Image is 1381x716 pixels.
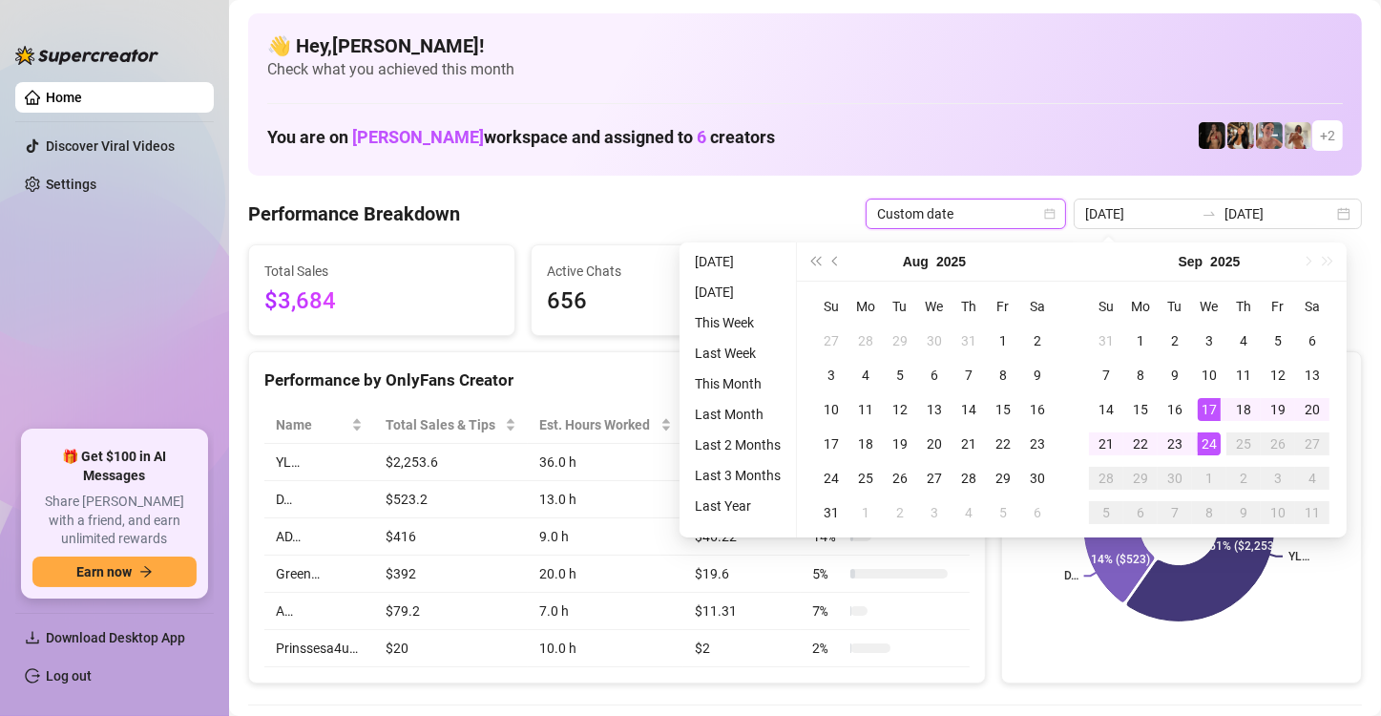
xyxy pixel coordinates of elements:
th: Th [952,289,986,324]
td: 2025-08-03 [814,358,848,392]
div: 2 [1163,329,1186,352]
span: 5 % [812,563,843,584]
div: 4 [1301,467,1324,490]
span: Earn now [76,564,132,579]
td: 2025-09-07 [1089,358,1123,392]
li: Last Year [687,495,788,517]
td: 2025-10-03 [1261,461,1295,495]
div: 9 [1232,501,1255,524]
td: 2025-09-14 [1089,392,1123,427]
span: Check what you achieved this month [267,59,1343,80]
li: This Month [687,372,788,395]
td: 2025-08-27 [917,461,952,495]
div: 28 [854,329,877,352]
td: 2025-09-01 [848,495,883,530]
li: [DATE] [687,281,788,304]
td: 2025-09-22 [1123,427,1158,461]
div: 12 [889,398,911,421]
button: Last year (Control + left) [805,242,826,281]
div: 29 [992,467,1015,490]
span: Active Chats [547,261,782,282]
span: 656 [547,284,782,320]
td: 2025-10-04 [1295,461,1329,495]
td: 2025-08-31 [814,495,848,530]
td: 2025-09-24 [1192,427,1226,461]
button: Choose a year [936,242,966,281]
td: 2025-09-27 [1295,427,1329,461]
th: Th [1226,289,1261,324]
text: D… [1063,570,1078,583]
div: 4 [957,501,980,524]
div: 28 [1095,467,1118,490]
td: 2025-08-10 [814,392,848,427]
td: D… [264,481,374,518]
div: 30 [923,329,946,352]
td: 2025-09-15 [1123,392,1158,427]
span: arrow-right [139,565,153,579]
td: 2025-09-17 [1192,392,1226,427]
td: $46.22 [683,518,801,556]
td: 2025-08-26 [883,461,917,495]
div: 2 [889,501,911,524]
td: 2025-08-30 [1020,461,1055,495]
td: 2025-08-06 [917,358,952,392]
div: 3 [923,501,946,524]
div: 1 [992,329,1015,352]
div: 3 [1266,467,1289,490]
td: 2025-09-25 [1226,427,1261,461]
div: 23 [1163,432,1186,455]
img: YL [1256,122,1283,149]
div: 9 [1026,364,1049,387]
div: 29 [889,329,911,352]
div: 10 [1266,501,1289,524]
td: 2025-08-18 [848,427,883,461]
div: 1 [1198,467,1221,490]
td: 2025-09-02 [883,495,917,530]
td: 2025-09-02 [1158,324,1192,358]
td: 2025-10-06 [1123,495,1158,530]
li: Last 3 Months [687,464,788,487]
div: 24 [1198,432,1221,455]
td: 2025-08-02 [1020,324,1055,358]
span: 🎁 Get $100 in AI Messages [32,448,197,485]
text: YL… [1288,550,1309,563]
td: 2025-08-12 [883,392,917,427]
td: 2025-09-16 [1158,392,1192,427]
th: Sa [1020,289,1055,324]
img: logo-BBDzfeDw.svg [15,46,158,65]
div: 31 [957,329,980,352]
td: 2025-08-16 [1020,392,1055,427]
div: 20 [923,432,946,455]
td: 2025-08-22 [986,427,1020,461]
span: Custom date [877,200,1055,228]
td: 2025-07-29 [883,324,917,358]
td: 2025-07-30 [917,324,952,358]
div: Est. Hours Worked [539,414,657,435]
td: 2025-10-11 [1295,495,1329,530]
th: We [1192,289,1226,324]
td: 13.0 h [528,481,683,518]
div: 3 [820,364,843,387]
td: YL… [264,444,374,481]
td: AD… [264,518,374,556]
td: 2025-07-27 [814,324,848,358]
td: 2025-09-09 [1158,358,1192,392]
td: 2025-09-13 [1295,358,1329,392]
td: 2025-09-30 [1158,461,1192,495]
li: Last 2 Months [687,433,788,456]
button: Earn nowarrow-right [32,557,197,587]
td: 2025-08-04 [848,358,883,392]
span: 6 [697,127,706,147]
div: Performance by OnlyFans Creator [264,368,970,393]
div: 7 [1095,364,1118,387]
div: 15 [1129,398,1152,421]
td: 2025-10-09 [1226,495,1261,530]
div: 10 [820,398,843,421]
div: 8 [1198,501,1221,524]
span: download [25,630,40,645]
td: 2025-09-03 [917,495,952,530]
div: 25 [854,467,877,490]
div: 5 [1266,329,1289,352]
span: Total Sales [264,261,499,282]
div: 9 [1163,364,1186,387]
